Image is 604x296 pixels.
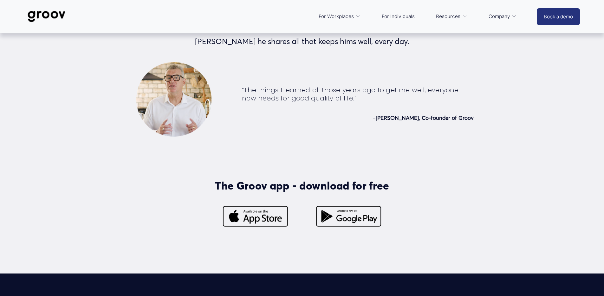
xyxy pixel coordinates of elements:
a: folder dropdown [315,9,364,24]
p: – [242,113,474,123]
strong: The Groov app - download for free [215,179,389,192]
img: Groov | Workplace Science Platform | Unlock Performance | Drive Results [24,6,69,27]
a: folder dropdown [433,9,470,24]
a: Book a demo [537,8,580,25]
span: Resources [436,12,460,21]
span: For Workplaces [319,12,354,21]
p: [PERSON_NAME] has dedicated the last 20 years of his life to mental wellbeing. With [PERSON_NAME]... [136,21,468,48]
strong: [PERSON_NAME], Co-founder of Groov [376,114,474,121]
a: folder dropdown [485,9,520,24]
h4: “The things I learned all those years ago to get me well, everyone now needs for good quality of ... [242,86,474,103]
span: Company [489,12,510,21]
a: For Individuals [379,9,418,24]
